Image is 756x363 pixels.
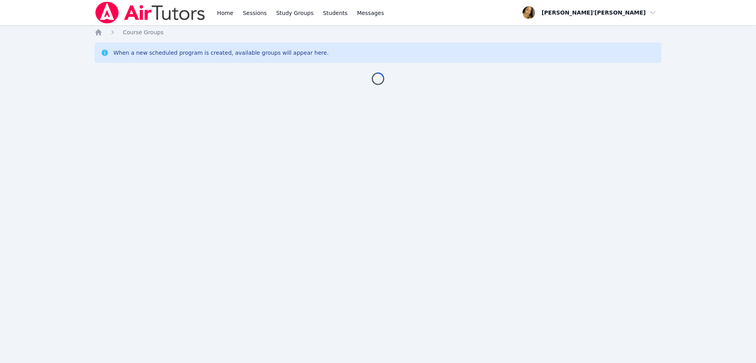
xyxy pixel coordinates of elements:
span: Course Groups [123,29,163,35]
span: Messages [357,9,384,17]
img: Air Tutors [94,2,206,24]
a: Course Groups [123,28,163,36]
div: When a new scheduled program is created, available groups will appear here. [113,49,329,57]
nav: Breadcrumb [94,28,661,36]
